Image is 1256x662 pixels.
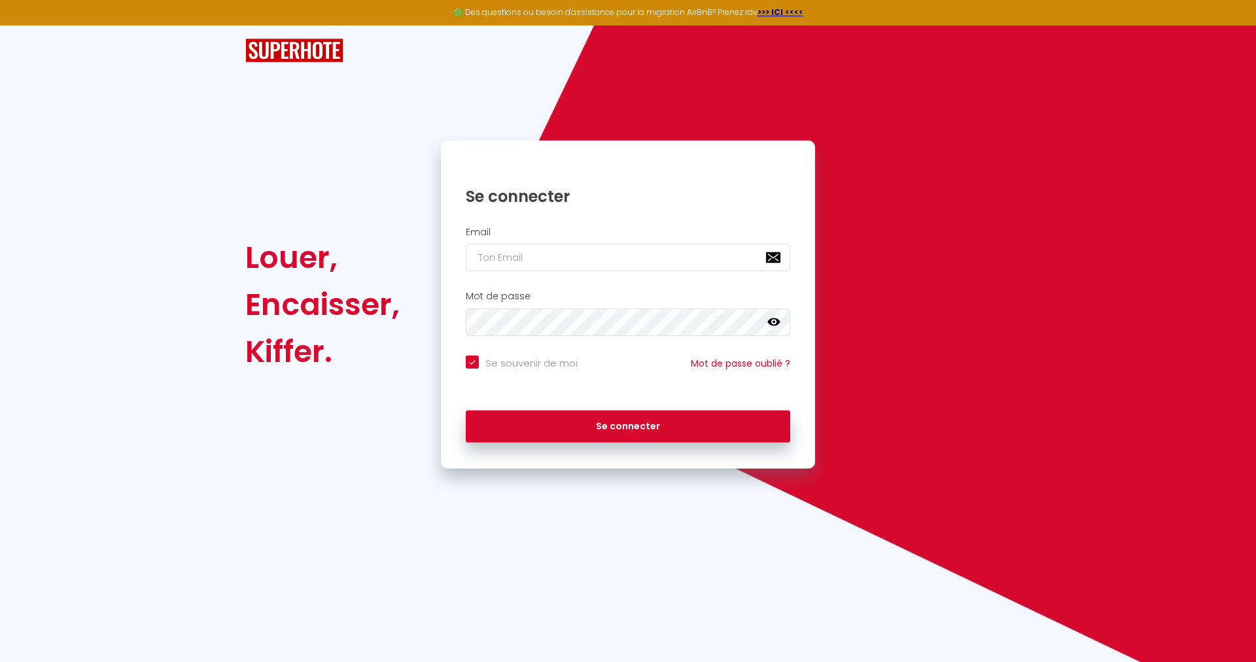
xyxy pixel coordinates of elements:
a: Mot de passe oublié ? [691,357,790,370]
div: Louer, [245,234,400,281]
img: SuperHote logo [245,39,343,63]
div: Kiffer. [245,328,400,375]
h1: Se connecter [466,186,790,207]
a: >>> ICI <<<< [758,7,803,18]
div: Encaisser, [245,281,400,328]
input: Ton Email [466,244,790,271]
button: Se connecter [466,410,790,443]
h2: Mot de passe [466,291,790,302]
h2: Email [466,227,790,238]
